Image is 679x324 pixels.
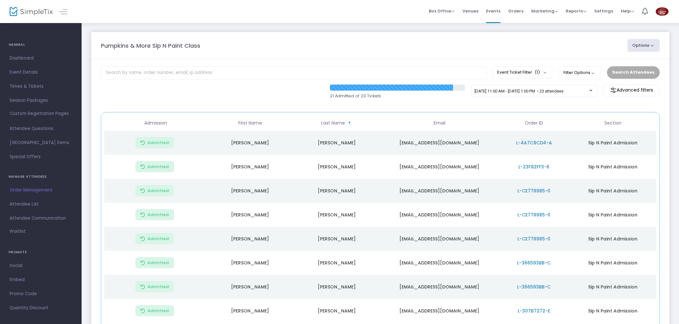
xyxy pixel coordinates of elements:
[380,227,499,251] td: [EMAIL_ADDRESS][DOMAIN_NAME]
[475,89,563,93] span: [DATE] 11:00 AM - [DATE] 1:00 PM • 23 attendees
[10,139,72,147] span: [GEOGRAPHIC_DATA] Items
[207,275,293,299] td: [PERSON_NAME]
[238,120,262,126] span: First Name
[135,185,174,196] button: Admitted
[462,3,478,19] span: Venues
[135,209,174,220] button: Admitted
[10,214,72,223] span: Attendee Communication
[293,227,380,251] td: [PERSON_NAME]
[104,116,656,323] div: Data table
[135,257,174,268] button: Admitted
[135,233,174,244] button: Admitted
[429,8,455,14] span: Box Office
[135,161,174,172] button: Admitted
[535,70,540,75] span: (1)
[380,299,499,323] td: [EMAIL_ADDRESS][DOMAIN_NAME]
[148,140,169,145] span: Admitted
[10,54,72,62] span: Dashboard
[135,137,174,148] button: Admitted
[603,85,660,96] m-button: Advanced filters
[207,203,293,227] td: [PERSON_NAME]
[627,39,660,52] button: Options
[148,284,169,289] span: Admitted
[566,8,587,14] span: Reports
[148,164,169,169] span: Admitted
[10,228,26,235] span: Waitlist
[518,308,550,314] span: L-307B7272-E
[293,131,380,155] td: [PERSON_NAME]
[207,299,293,323] td: [PERSON_NAME]
[293,203,380,227] td: [PERSON_NAME]
[380,179,499,203] td: [EMAIL_ADDRESS][DOMAIN_NAME]
[621,8,634,14] span: Help
[10,82,72,91] span: Times & Tickets
[148,260,169,265] span: Admitted
[135,305,174,316] button: Admitted
[380,155,499,179] td: [EMAIL_ADDRESS][DOMAIN_NAME]
[380,131,499,155] td: [EMAIL_ADDRESS][DOMAIN_NAME]
[10,186,72,194] span: Order Management
[101,66,487,79] input: Search by name, order number, email, ip address
[434,120,445,126] span: Email
[10,304,72,312] span: Quantity Discount
[531,8,558,14] span: Marketing
[347,121,352,126] span: Sortable
[570,299,656,323] td: Sip N Paint Admission
[9,246,73,259] h4: PROMOTE
[9,38,73,51] h4: GENERAL
[380,251,499,275] td: [EMAIL_ADDRESS][DOMAIN_NAME]
[9,170,73,183] h4: MANAGE ATTENDEES
[207,155,293,179] td: [PERSON_NAME]
[380,203,499,227] td: [EMAIL_ADDRESS][DOMAIN_NAME]
[517,260,551,266] span: L-366593BB-C
[493,66,552,78] button: Event Ticket Filter(1)
[10,290,72,298] span: Promo Code
[558,66,601,79] button: Filter Options
[148,308,169,313] span: Admitted
[570,227,656,251] td: Sip N Paint Admission
[293,155,380,179] td: [PERSON_NAME]
[518,188,551,194] span: L-CE778985-0
[207,179,293,203] td: [PERSON_NAME]
[148,236,169,241] span: Admitted
[207,251,293,275] td: [PERSON_NAME]
[207,131,293,155] td: [PERSON_NAME]
[610,87,617,93] img: filter
[570,203,656,227] td: Sip N Paint Admission
[293,275,380,299] td: [PERSON_NAME]
[508,3,523,19] span: Orders
[144,120,167,126] span: Admission
[10,200,72,208] span: Attendee List
[148,188,169,193] span: Admitted
[148,212,169,217] span: Admitted
[604,120,621,126] span: Section
[135,281,174,292] button: Admitted
[321,120,345,126] span: Last Name
[570,275,656,299] td: Sip N Paint Admission
[10,96,72,105] span: Season Packages
[518,236,551,242] span: L-CE778985-0
[10,110,69,117] span: Custom Registration Pages
[518,212,551,218] span: L-CE778985-0
[10,125,72,133] span: Attendee Questions
[380,275,499,299] td: [EMAIL_ADDRESS][DOMAIN_NAME]
[330,93,465,99] p: 21 Admitted of 23 Tickets
[293,179,380,203] td: [PERSON_NAME]
[516,140,552,146] span: L-4A7C9CD4-A
[570,251,656,275] td: Sip N Paint Admission
[10,262,72,270] span: Social
[293,299,380,323] td: [PERSON_NAME]
[570,179,656,203] td: Sip N Paint Admission
[570,155,656,179] td: Sip N Paint Admission
[570,131,656,155] td: Sip N Paint Admission
[101,41,200,50] m-panel-title: Pumpkins & More Sip N Paint Class
[517,284,551,290] span: L-366593BB-C
[519,164,550,170] span: L-23F82FF3-6
[525,120,543,126] span: Order ID
[594,3,613,19] span: Settings
[293,251,380,275] td: [PERSON_NAME]
[207,227,293,251] td: [PERSON_NAME]
[10,68,72,77] span: Event Details
[486,3,500,19] span: Events
[10,153,72,161] span: Special Offers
